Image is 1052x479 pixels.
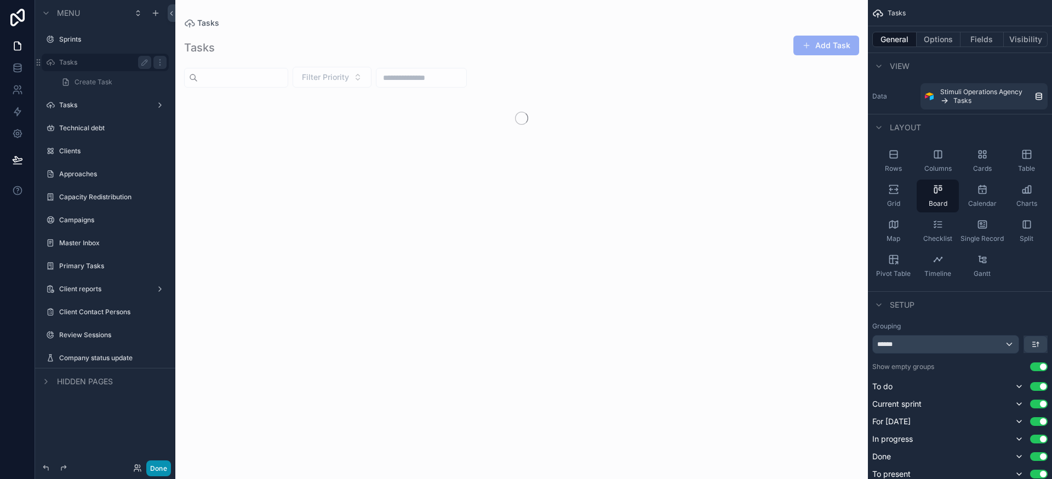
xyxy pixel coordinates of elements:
span: Grid [887,199,900,208]
label: Grouping [872,322,901,331]
span: Tasks [888,9,906,18]
button: Cards [961,145,1003,177]
span: Columns [924,164,952,173]
span: Tasks [953,96,971,105]
span: Done [872,451,891,462]
button: General [872,32,917,47]
button: Board [917,180,959,212]
label: Approaches [59,170,167,178]
span: Current sprint [872,399,922,409]
label: Client Contact Persons [59,308,167,316]
span: Stimuli Operations Agency [940,88,1022,96]
label: Sprints [59,35,167,44]
button: Columns [917,145,959,177]
span: Gantt [974,269,991,278]
button: Options [917,32,960,47]
label: Capacity Redistribution [59,193,167,201]
button: Split [1005,215,1048,247]
span: Cards [973,164,992,173]
span: View [890,61,910,72]
span: Board [929,199,947,208]
span: Single Record [960,234,1004,243]
button: Done [146,460,171,476]
span: Table [1018,164,1035,173]
span: Menu [57,8,80,19]
label: Tasks [59,101,151,109]
span: Timeline [924,269,951,278]
button: Grid [872,180,914,212]
span: To do [872,381,893,392]
a: Stimuli Operations AgencyTasks [921,83,1048,109]
span: Checklist [923,234,952,243]
label: Campaigns [59,216,167,224]
a: Create Task [55,73,169,91]
span: Split [1020,234,1033,243]
label: Data [872,92,916,101]
span: Pivot Table [876,269,911,278]
img: Airtable Logo [925,92,934,101]
button: Charts [1005,180,1048,212]
button: Gantt [961,250,1003,282]
label: Company status update [59,354,167,362]
button: Checklist [917,215,959,247]
label: Review Sessions [59,331,167,339]
span: Hidden pages [57,376,113,387]
button: Map [872,215,914,247]
label: Clients [59,147,167,155]
button: Pivot Table [872,250,914,282]
label: Technical debt [59,124,167,132]
button: Table [1005,145,1048,177]
button: Single Record [961,215,1003,247]
button: Rows [872,145,914,177]
button: Timeline [917,250,959,282]
span: Charts [1016,199,1037,208]
label: Primary Tasks [59,262,167,270]
label: Client reports [59,285,151,293]
button: Visibility [1004,32,1048,47]
label: Show empty groups [872,362,934,371]
span: Create Task [75,78,112,86]
span: In progress [872,434,913,445]
span: Calendar [968,199,997,208]
span: Rows [885,164,902,173]
label: Master Inbox [59,239,167,247]
span: Map [887,234,900,243]
span: Layout [890,122,921,133]
span: Setup [890,299,914,310]
button: Fields [960,32,1004,47]
button: Calendar [961,180,1003,212]
span: For [DATE] [872,416,911,427]
label: Tasks [59,58,147,67]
